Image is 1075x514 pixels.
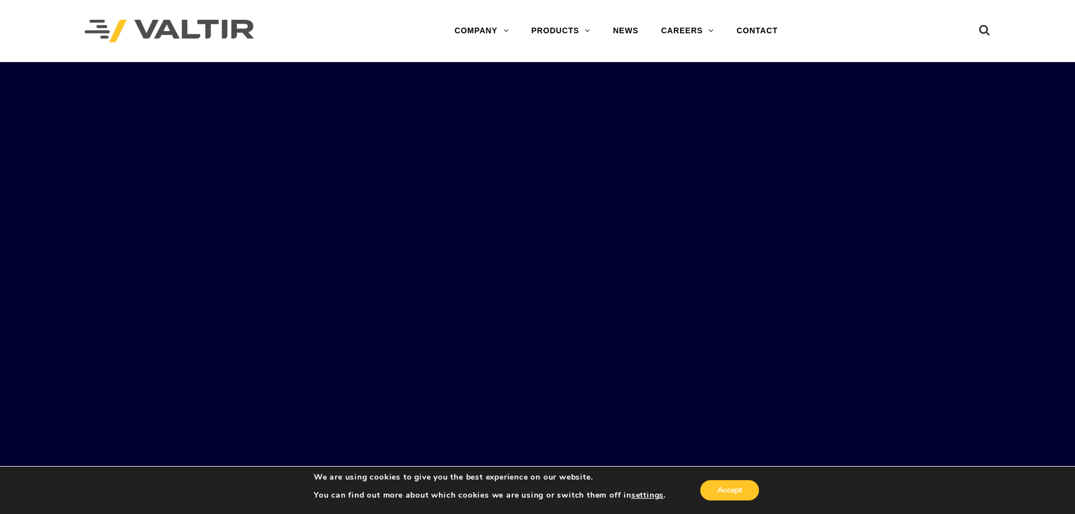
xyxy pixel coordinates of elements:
[700,480,759,500] button: Accept
[314,472,666,482] p: We are using cookies to give you the best experience on our website.
[314,490,666,500] p: You can find out more about which cookies we are using or switch them off in .
[631,490,664,500] button: settings
[443,20,520,42] a: COMPANY
[520,20,602,42] a: PRODUCTS
[725,20,789,42] a: CONTACT
[650,20,725,42] a: CAREERS
[85,20,254,43] img: Valtir
[602,20,650,42] a: NEWS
